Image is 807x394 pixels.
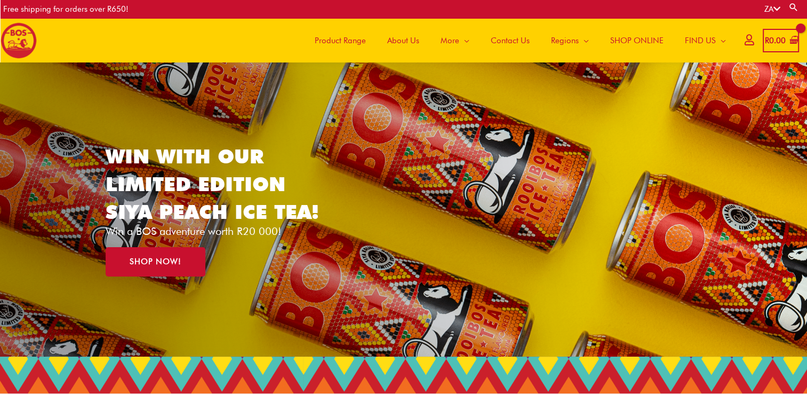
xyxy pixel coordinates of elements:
a: View Shopping Cart, empty [763,29,799,53]
p: Win a BOS adventure worth R20 000! [106,226,335,237]
nav: Site Navigation [296,18,737,62]
span: Product Range [315,25,366,57]
a: SHOP ONLINE [600,18,674,62]
span: About Us [387,25,419,57]
a: Contact Us [480,18,540,62]
a: More [430,18,480,62]
a: ZA [764,4,780,14]
a: Search button [788,2,799,12]
span: More [441,25,459,57]
span: SHOP NOW! [130,258,181,266]
span: R [765,36,769,45]
a: SHOP NOW! [106,247,205,277]
img: BOS logo finals-200px [1,22,37,59]
bdi: 0.00 [765,36,786,45]
span: Regions [551,25,579,57]
a: Product Range [304,18,377,62]
a: Regions [540,18,600,62]
a: About Us [377,18,430,62]
span: SHOP ONLINE [610,25,664,57]
a: WIN WITH OUR LIMITED EDITION SIYA PEACH ICE TEA! [106,144,319,224]
span: FIND US [685,25,716,57]
span: Contact Us [491,25,530,57]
